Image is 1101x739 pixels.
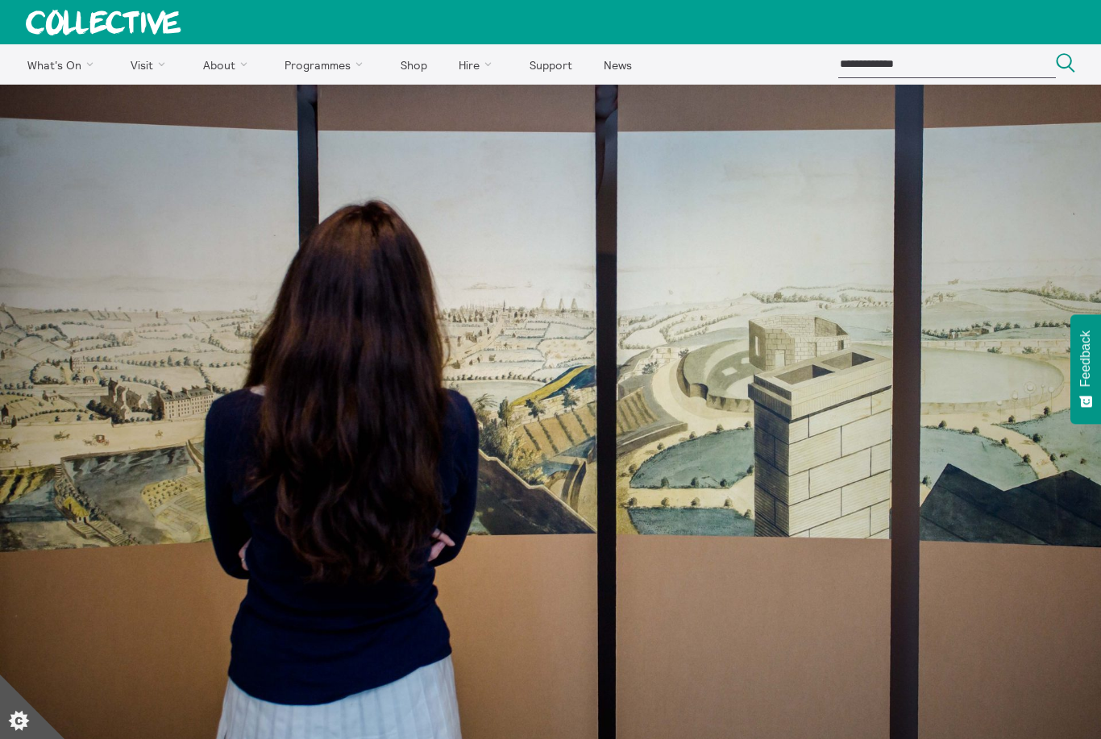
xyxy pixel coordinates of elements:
button: Feedback - Show survey [1070,314,1101,424]
a: Programmes [271,44,384,85]
a: Hire [445,44,513,85]
a: News [589,44,646,85]
a: Shop [386,44,441,85]
a: Support [515,44,586,85]
a: Visit [117,44,186,85]
a: About [189,44,268,85]
a: What's On [13,44,114,85]
span: Feedback [1078,330,1093,387]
